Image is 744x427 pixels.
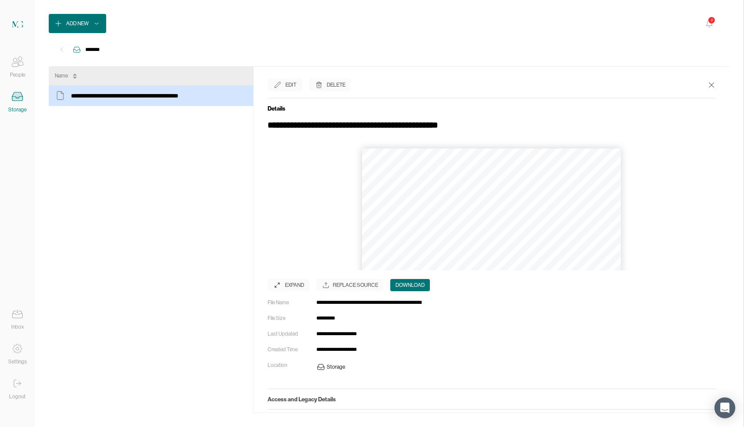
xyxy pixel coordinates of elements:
h5: Details [268,105,716,112]
div: Storage [327,363,345,371]
div: Created Time [268,345,309,354]
div: Replace Source [333,281,378,289]
button: Download [390,279,430,291]
button: Add New [49,14,106,33]
div: Settings [8,357,27,366]
div: Inbox [11,323,24,331]
div: Add New [66,19,89,28]
div: Edit [285,81,296,89]
div: Expand [285,281,304,289]
div: Delete [327,81,345,89]
div: Replace Source [316,279,383,291]
div: Download [395,281,425,289]
div: 2 [708,17,715,24]
div: People [10,71,25,79]
div: File Name [268,298,309,307]
div: Storage [8,105,27,114]
div: Last Updated [268,329,309,338]
h5: Access and Legacy Details [268,396,716,403]
button: Expand [268,279,309,291]
button: Edit [268,79,302,91]
div: File Size [268,314,309,323]
div: Location [268,361,309,370]
div: Logout [9,392,26,401]
button: Delete [309,79,351,91]
div: Open Intercom Messenger [714,397,735,418]
div: Name [55,71,68,80]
